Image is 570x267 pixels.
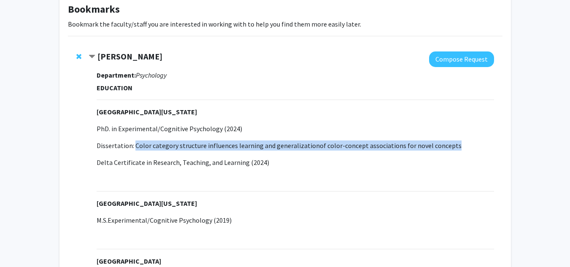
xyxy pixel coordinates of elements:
span: Remove Melissa Schoenlein from bookmarks [76,53,81,60]
strong: [GEOGRAPHIC_DATA][US_STATE] [97,108,197,116]
iframe: Chat [6,229,36,261]
p: Bookmark the faculty/staff you are interested in working with to help you find them more easily l... [68,19,502,29]
strong: EDUCATION [97,84,132,92]
strong: [GEOGRAPHIC_DATA][US_STATE] [97,199,197,208]
span: Experimental/Cognitive Psychology (2019) [108,216,232,224]
span: of color-concept associations for novel concepts [320,141,462,150]
strong: [GEOGRAPHIC_DATA] [97,257,161,265]
button: Compose Request to Melissa Schoenlein [429,51,494,67]
i: Psychology [136,71,167,79]
span: PhD. in Experimental/Cognitive Psychology (2024) [97,124,242,133]
h1: Bookmarks [68,3,502,16]
span: Dissertation: Color category structure influences learning and generalization [97,141,320,150]
span: Delta Certificate in Research, Teaching, and Learning (2024) [97,158,269,167]
strong: [PERSON_NAME] [97,51,162,62]
span: Contract Melissa Schoenlein Bookmark [89,54,95,60]
strong: Department: [97,71,136,79]
p: M.S. [97,215,494,225]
